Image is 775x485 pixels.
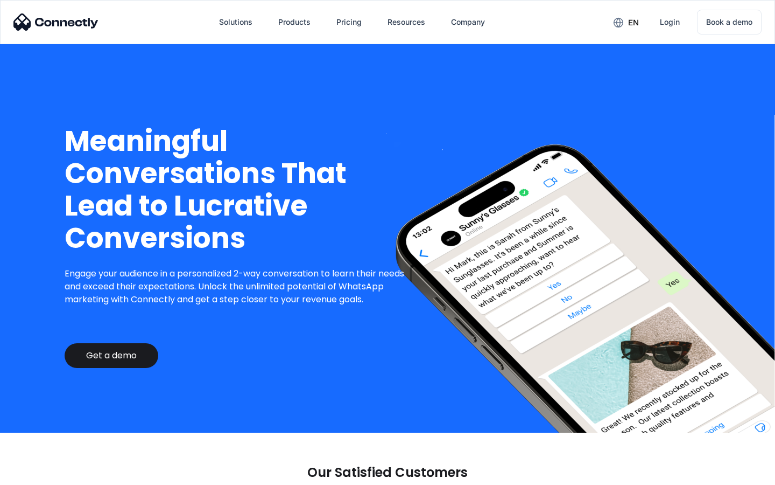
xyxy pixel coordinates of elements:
img: Connectly Logo [13,13,98,31]
a: Get a demo [65,343,158,368]
h1: Meaningful Conversations That Lead to Lucrative Conversions [65,125,413,254]
div: Pricing [336,15,362,30]
div: Get a demo [86,350,137,361]
div: Company [451,15,485,30]
div: Resources [387,15,425,30]
p: Our Satisfied Customers [307,465,468,480]
div: en [628,15,639,30]
a: Book a demo [697,10,762,34]
ul: Language list [22,466,65,481]
p: Engage your audience in a personalized 2-way conversation to learn their needs and exceed their e... [65,267,413,306]
div: Solutions [219,15,252,30]
a: Pricing [328,9,370,35]
a: Login [651,9,688,35]
div: Login [660,15,680,30]
aside: Language selected: English [11,466,65,481]
div: Products [278,15,311,30]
